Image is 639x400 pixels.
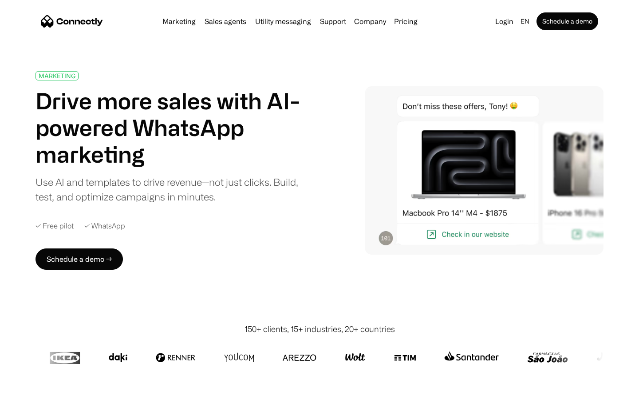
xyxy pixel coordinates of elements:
[201,18,250,25] a: Sales agents
[35,248,123,270] a: Schedule a demo →
[84,222,125,230] div: ✓ WhatsApp
[536,12,598,30] a: Schedule a demo
[18,384,53,397] ul: Language list
[39,72,75,79] div: MARKETING
[521,15,529,28] div: en
[159,18,199,25] a: Marketing
[35,88,310,168] h1: Drive more sales with AI-powered WhatsApp marketing
[245,323,395,335] div: 150+ clients, 15+ industries, 20+ countries
[35,222,74,230] div: ✓ Free pilot
[492,15,517,28] a: Login
[390,18,421,25] a: Pricing
[9,384,53,397] aside: Language selected: English
[316,18,350,25] a: Support
[252,18,315,25] a: Utility messaging
[35,175,310,204] div: Use AI and templates to drive revenue—not just clicks. Build, test, and optimize campaigns in min...
[354,15,386,28] div: Company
